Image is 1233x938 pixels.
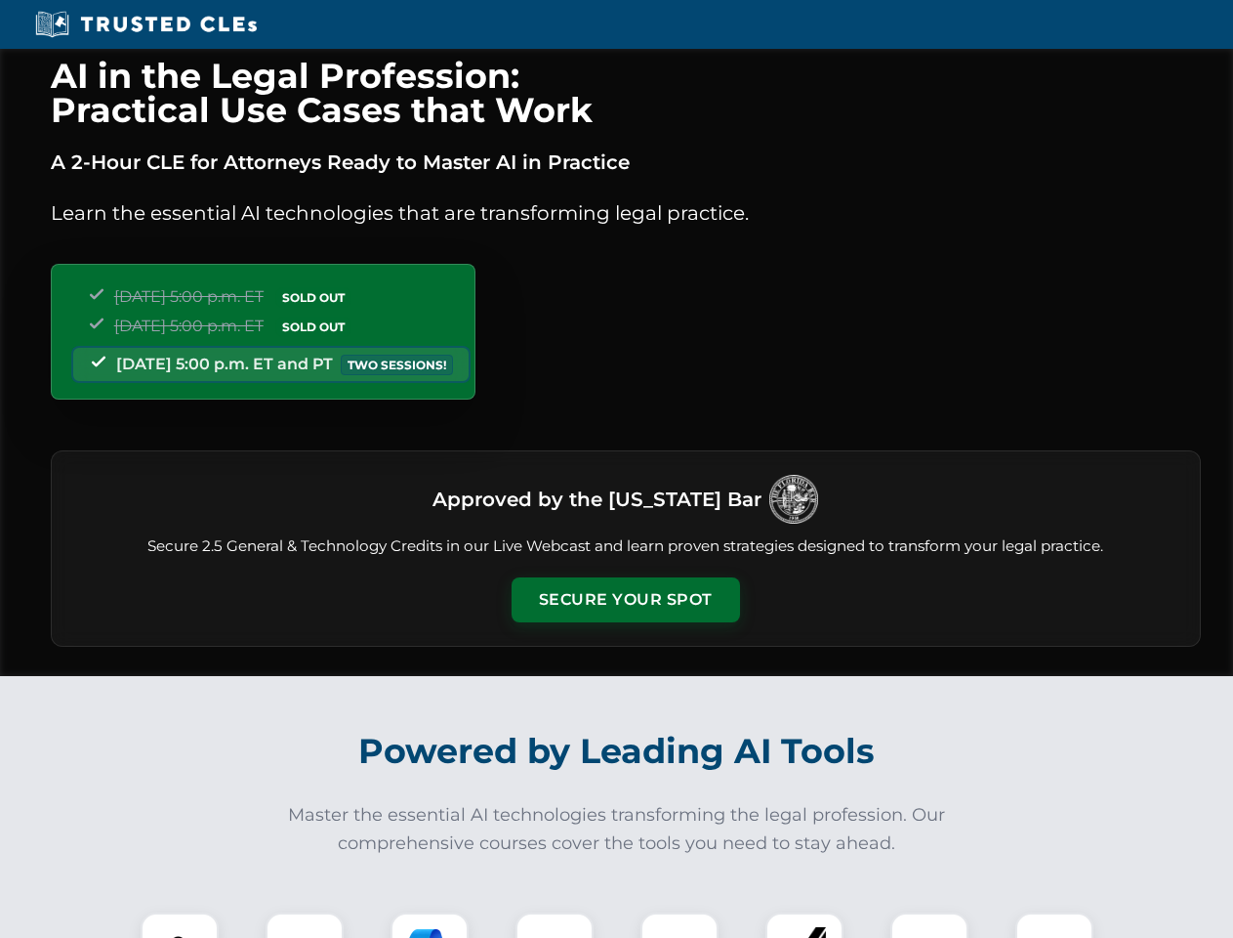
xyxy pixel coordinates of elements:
span: SOLD OUT [275,317,351,337]
h3: Approved by the [US_STATE] Bar [432,482,761,517]
button: Secure Your Spot [512,577,740,622]
p: Secure 2.5 General & Technology Credits in our Live Webcast and learn proven strategies designed ... [75,535,1176,558]
span: [DATE] 5:00 p.m. ET [114,317,264,335]
p: Master the essential AI technologies transforming the legal profession. Our comprehensive courses... [275,801,959,858]
span: SOLD OUT [275,287,351,308]
img: Trusted CLEs [29,10,263,39]
p: Learn the essential AI technologies that are transforming legal practice. [51,197,1201,229]
p: A 2-Hour CLE for Attorneys Ready to Master AI in Practice [51,147,1201,178]
img: Logo [769,475,818,524]
h2: Powered by Leading AI Tools [76,717,1158,786]
h1: AI in the Legal Profession: Practical Use Cases that Work [51,59,1201,127]
span: [DATE] 5:00 p.m. ET [114,287,264,306]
